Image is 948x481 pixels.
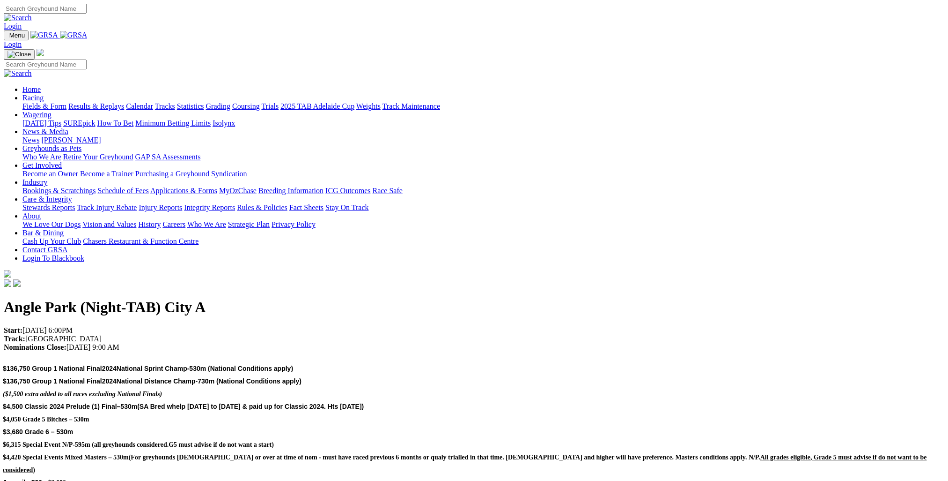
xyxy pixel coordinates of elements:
a: Become a Trainer [80,170,133,178]
a: Racing [22,94,44,102]
div: About [22,220,944,229]
a: Rules & Policies [237,203,287,211]
a: Statistics [177,102,204,110]
span: ($1,500 extra added to all races excluding National Finals) [3,391,162,398]
a: Fields & Form [22,102,66,110]
img: logo-grsa-white.png [4,270,11,278]
a: Applications & Forms [150,187,217,195]
p: [DATE] 6:00PM [GEOGRAPHIC_DATA] [DATE] 9:00 AM [4,326,944,352]
span: (For greyhounds [DEMOGRAPHIC_DATA] or over at time of nom - must have raced previous 6 months or ... [3,454,927,473]
span: (SA Bred whelp [DATE] to [DATE] & paid up for Classic 2024. Hts [DATE]) [137,403,364,410]
a: Results & Replays [68,102,124,110]
a: Contact GRSA [22,246,67,254]
a: Retire Your Greyhound [63,153,133,161]
div: Racing [22,102,944,111]
a: Fact Sheets [289,203,323,211]
a: Schedule of Fees [97,187,148,195]
a: Greyhounds as Pets [22,144,81,152]
div: News & Media [22,136,944,144]
img: GRSA [60,31,88,39]
u: All grades eligible, Grade 5 must advise if do not want to be considered [3,454,927,473]
span: National Distance Champ-730m (National Conditions apply) [117,377,301,385]
input: Search [4,4,87,14]
img: Search [4,14,32,22]
a: Injury Reports [139,203,182,211]
a: History [138,220,161,228]
span: 2024 [102,365,117,372]
span: $4,420 Special Events Mixed Masters – 530m [3,454,129,461]
div: Wagering [22,119,944,128]
img: twitter.svg [13,279,21,287]
a: News & Media [22,128,68,135]
a: GAP SA Assessments [135,153,201,161]
span: $6,315 Special Event N/P-595m (all greyhounds considered.G5 must advise if do not want a start) [3,441,274,448]
strong: Start: [4,326,22,334]
h1: Angle Park (Night-TAB) City A [4,299,944,316]
a: Cash Up Your Club [22,237,81,245]
span: National Sprint Champ-530m (National Conditions apply) [117,365,293,372]
img: GRSA [30,31,58,39]
span: 2024 [102,377,117,385]
a: Coursing [232,102,260,110]
a: Strategic Plan [228,220,270,228]
a: Grading [206,102,230,110]
a: Trials [261,102,279,110]
a: Care & Integrity [22,195,72,203]
a: News [22,136,39,144]
a: Bar & Dining [22,229,64,237]
a: Tracks [155,102,175,110]
a: How To Bet [97,119,134,127]
a: MyOzChase [219,187,257,195]
a: Weights [356,102,381,110]
a: Stay On Track [325,203,368,211]
a: Industry [22,178,47,186]
a: Isolynx [213,119,235,127]
div: Bar & Dining [22,237,944,246]
a: Become an Owner [22,170,78,178]
img: facebook.svg [4,279,11,287]
a: Who We Are [187,220,226,228]
button: Toggle navigation [4,30,29,40]
a: Minimum Betting Limits [135,119,211,127]
img: Search [4,69,32,78]
a: Chasers Restaurant & Function Centre [83,237,198,245]
a: Bookings & Scratchings [22,187,96,195]
div: Get Involved [22,170,944,178]
a: 2025 TAB Adelaide Cup [280,102,354,110]
a: Purchasing a Greyhound [135,170,209,178]
a: Calendar [126,102,153,110]
a: Track Injury Rebate [77,203,137,211]
strong: Track: [4,335,25,343]
strong: Nominations Close: [4,343,66,351]
span: Menu [9,32,25,39]
a: Privacy Policy [272,220,316,228]
a: Breeding Information [258,187,323,195]
a: Login [4,22,22,30]
a: Vision and Values [82,220,136,228]
a: Stewards Reports [22,203,75,211]
a: Login [4,40,22,48]
span: $136,750 Group 1 National Final [3,365,102,372]
a: Race Safe [372,187,402,195]
div: Greyhounds as Pets [22,153,944,161]
span: $136,750 Group 1 National Final [3,377,102,385]
a: Login To Blackbook [22,254,84,262]
a: Careers [162,220,185,228]
div: Industry [22,187,944,195]
a: Wagering [22,111,51,119]
a: Who We Are [22,153,61,161]
span: $4,500 Classic 2024 Prelude (1) Final–530m [3,403,137,410]
a: SUREpick [63,119,95,127]
div: Care & Integrity [22,203,944,212]
a: Syndication [211,170,247,178]
button: Toggle navigation [4,49,35,60]
a: ICG Outcomes [325,187,370,195]
a: We Love Our Dogs [22,220,81,228]
a: Track Maintenance [382,102,440,110]
a: [DATE] Tips [22,119,61,127]
a: Integrity Reports [184,203,235,211]
img: Close [7,51,31,58]
a: [PERSON_NAME] [41,136,101,144]
a: Home [22,85,41,93]
a: About [22,212,41,220]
